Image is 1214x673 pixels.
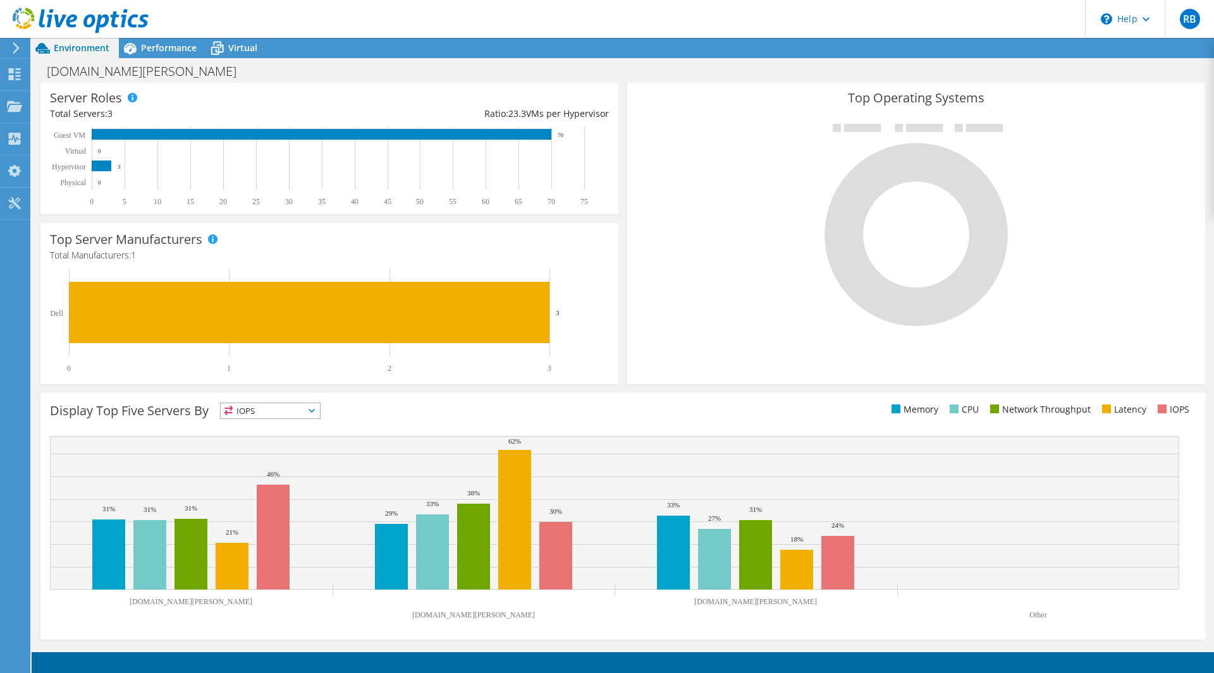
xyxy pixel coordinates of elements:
text: Guest VM [54,131,85,140]
text: 0 [98,179,101,186]
text: 46% [267,470,279,478]
li: CPU [947,403,979,416]
text: 30% [549,507,562,515]
text: 21% [226,528,238,536]
text: 38% [467,489,480,497]
li: Latency [1099,403,1146,416]
text: 50 [416,197,424,206]
text: [DOMAIN_NAME][PERSON_NAME] [412,610,535,619]
text: Dell [50,309,63,318]
span: 23.3 [508,107,526,119]
text: 3 [118,164,121,170]
text: 55 [449,197,457,206]
text: 30 [285,197,293,206]
text: Physical [60,178,86,187]
text: 0 [67,364,71,373]
li: Network Throughput [987,403,1091,416]
h1: [DOMAIN_NAME][PERSON_NAME] [41,64,256,78]
span: Virtual [228,42,257,54]
text: 40 [351,197,359,206]
text: 25 [252,197,260,206]
text: Virtual [65,147,87,155]
text: 60 [482,197,489,206]
span: Performance [141,42,197,54]
text: [DOMAIN_NAME][PERSON_NAME] [694,597,817,606]
text: 27% [708,514,721,522]
text: 0 [90,197,94,206]
text: 24% [831,521,844,529]
div: Ratio: VMs per Hypervisor [329,107,609,121]
text: 18% [790,535,803,543]
svg: \n [1101,13,1112,25]
text: 31% [102,505,115,512]
text: 2 [388,364,391,373]
text: 15 [187,197,194,206]
text: 0 [98,148,101,154]
text: 70 [558,132,564,138]
span: IOPS [221,403,320,418]
span: Environment [54,42,109,54]
text: 45 [384,197,391,206]
text: 31% [749,506,762,513]
text: 75 [580,197,588,206]
text: 33% [667,501,680,509]
text: 31% [185,504,197,512]
li: Memory [888,403,938,416]
text: 1 [227,364,231,373]
text: Other [1029,610,1046,619]
text: 33% [426,500,439,507]
div: Total Servers: [50,107,329,121]
span: 1 [131,249,136,261]
text: Hypervisor [52,162,86,171]
text: 31% [144,506,156,513]
text: 65 [515,197,522,206]
h3: Top Server Manufacturers [50,233,202,246]
h3: Top Operating Systems [637,91,1196,105]
li: IOPS [1155,403,1189,416]
text: 10 [154,197,161,206]
text: 20 [219,197,227,206]
text: 29% [385,509,398,517]
text: 35 [318,197,326,206]
text: 70 [548,197,555,206]
h4: Total Manufacturers: [50,248,609,262]
span: RB [1180,9,1200,29]
text: 5 [123,197,126,206]
span: 3 [107,107,113,119]
text: 3 [548,364,551,373]
h3: Server Roles [50,91,122,105]
text: 62% [508,437,521,445]
text: [DOMAIN_NAME][PERSON_NAME] [130,597,252,606]
text: 3 [556,309,560,317]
